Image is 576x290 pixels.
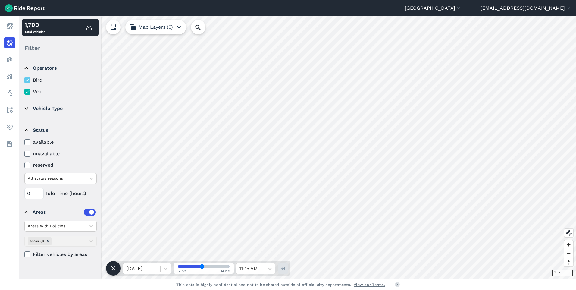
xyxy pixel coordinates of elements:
[24,77,97,84] label: Bird
[24,162,97,169] label: reserved
[564,249,573,258] button: Zoom out
[4,122,15,133] a: Health
[33,209,96,216] div: Areas
[4,105,15,116] a: Areas
[4,71,15,82] a: Analyze
[24,150,97,157] label: unavailable
[24,88,97,95] label: Veo
[24,100,96,117] summary: Vehicle Type
[22,39,99,57] div: Filter
[24,204,96,221] summary: Areas
[4,37,15,48] a: Realtime
[24,60,96,77] summary: Operators
[125,20,186,34] button: Map Layers (0)
[24,20,45,35] div: Total Vehicles
[5,4,45,12] img: Ride Report
[191,20,215,34] input: Search Location or Vehicles
[564,240,573,249] button: Zoom in
[19,16,576,279] canvas: Map
[564,258,573,266] button: Reset bearing to north
[4,88,15,99] a: Policy
[405,5,462,12] button: [GEOGRAPHIC_DATA]
[4,139,15,150] a: Datasets
[4,20,15,31] a: Report
[24,139,97,146] label: available
[24,188,97,199] div: Idle Time (hours)
[552,270,573,276] div: 1 mi
[24,251,97,258] label: Filter vehicles by areas
[221,268,230,273] span: 12 AM
[24,122,96,139] summary: Status
[177,268,187,273] span: 12 AM
[481,5,571,12] button: [EMAIL_ADDRESS][DOMAIN_NAME]
[354,282,385,288] a: View our Terms.
[24,20,45,29] div: 1,700
[4,54,15,65] a: Heatmaps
